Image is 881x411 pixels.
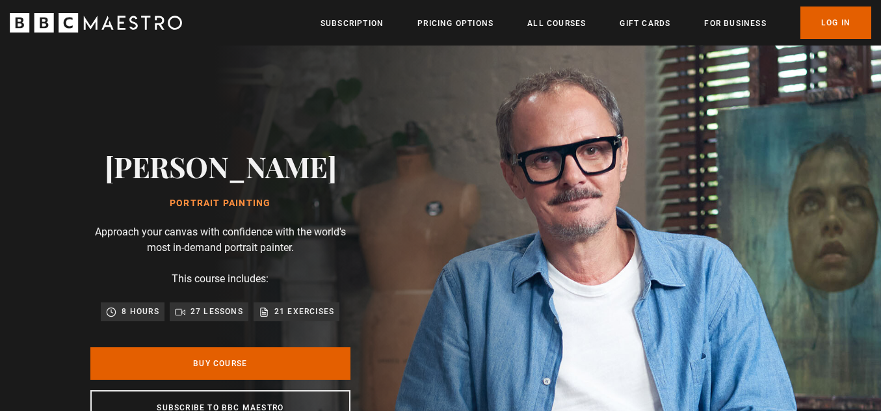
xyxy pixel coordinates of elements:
p: 21 exercises [274,305,334,318]
a: Gift Cards [620,17,670,30]
a: Buy Course [90,347,350,380]
a: For business [704,17,766,30]
a: Log In [800,7,871,39]
p: 27 lessons [191,305,243,318]
a: All Courses [527,17,586,30]
p: Approach your canvas with confidence with the world's most in-demand portrait painter. [90,224,350,256]
p: This course includes: [172,271,269,287]
a: Pricing Options [417,17,493,30]
h1: Portrait Painting [105,198,337,209]
svg: BBC Maestro [10,13,182,33]
h2: [PERSON_NAME] [105,150,337,183]
a: Subscription [321,17,384,30]
p: 8 hours [122,305,159,318]
nav: Primary [321,7,871,39]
